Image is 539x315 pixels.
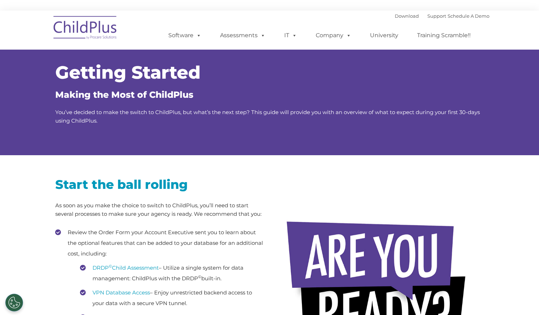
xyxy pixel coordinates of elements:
[213,28,273,43] a: Assessments
[109,264,112,269] sup: ©
[363,28,405,43] a: University
[55,176,264,192] h2: Start the ball rolling
[277,28,304,43] a: IT
[5,294,23,311] button: Cookies Settings
[55,62,201,83] span: Getting Started
[410,28,478,43] a: Training Scramble!!
[92,264,159,271] a: DRDP©Child Assessment
[80,263,264,284] li: – Utilize a single system for data management: ChildPlus with the DRDP built-in.
[395,13,489,19] font: |
[448,13,489,19] a: Schedule A Demo
[309,28,358,43] a: Company
[55,201,264,218] p: As soon as you make the choice to switch to ChildPlus, you’ll need to start several processes to ...
[427,13,446,19] a: Support
[395,13,419,19] a: Download
[198,274,201,279] sup: ©
[55,89,193,100] span: Making the Most of ChildPlus
[423,238,539,315] iframe: Chat Widget
[80,287,264,309] li: – Enjoy unrestricted backend access to your data with a secure VPN tunnel.
[161,28,208,43] a: Software
[50,11,121,46] img: ChildPlus by Procare Solutions
[55,109,480,124] span: You’ve decided to make the switch to ChildPlus, but what’s the next step? This guide will provide...
[92,289,150,296] a: VPN Database Access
